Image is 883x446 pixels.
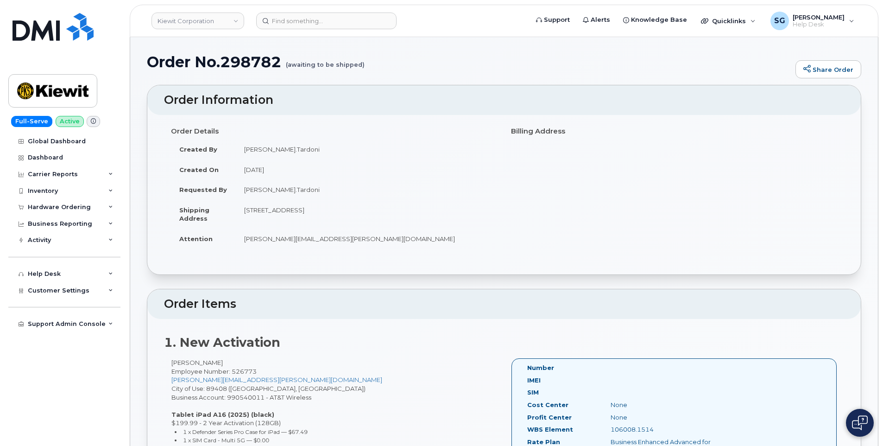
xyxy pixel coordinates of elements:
[179,166,219,173] strong: Created On
[236,200,497,229] td: [STREET_ADDRESS]
[183,437,269,444] small: 1 x SIM Card - Multi 5G — $0.00
[286,54,365,68] small: (awaiting to be shipped)
[164,94,844,107] h2: Order Information
[527,425,573,434] label: WBS Element
[527,413,572,422] label: Profit Center
[236,179,497,200] td: [PERSON_NAME].Tardoni
[179,146,217,153] strong: Created By
[236,159,497,180] td: [DATE]
[179,206,209,223] strong: Shipping Address
[527,388,539,397] label: SIM
[164,298,844,311] h2: Order Items
[171,368,257,375] span: Employee Number: 526773
[179,186,227,193] strong: Requested By
[183,428,308,435] small: 1 x Defender Series Pro Case for iPad — $67.49
[164,335,280,350] strong: 1. New Activation
[171,127,497,135] h4: Order Details
[795,60,861,79] a: Share Order
[171,376,382,383] a: [PERSON_NAME][EMAIL_ADDRESS][PERSON_NAME][DOMAIN_NAME]
[527,363,554,372] label: Number
[147,54,791,70] h1: Order No.298782
[511,127,837,135] h4: Billing Address
[179,235,213,242] strong: Attention
[171,411,274,418] strong: Tablet iPad A16 (2025) (black)
[604,425,720,434] div: 106008.1514
[236,139,497,159] td: [PERSON_NAME].Tardoni
[236,229,497,249] td: [PERSON_NAME][EMAIL_ADDRESS][PERSON_NAME][DOMAIN_NAME]
[852,415,868,430] img: Open chat
[604,401,720,409] div: None
[527,401,568,409] label: Cost Center
[604,413,720,422] div: None
[527,376,541,385] label: IMEI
